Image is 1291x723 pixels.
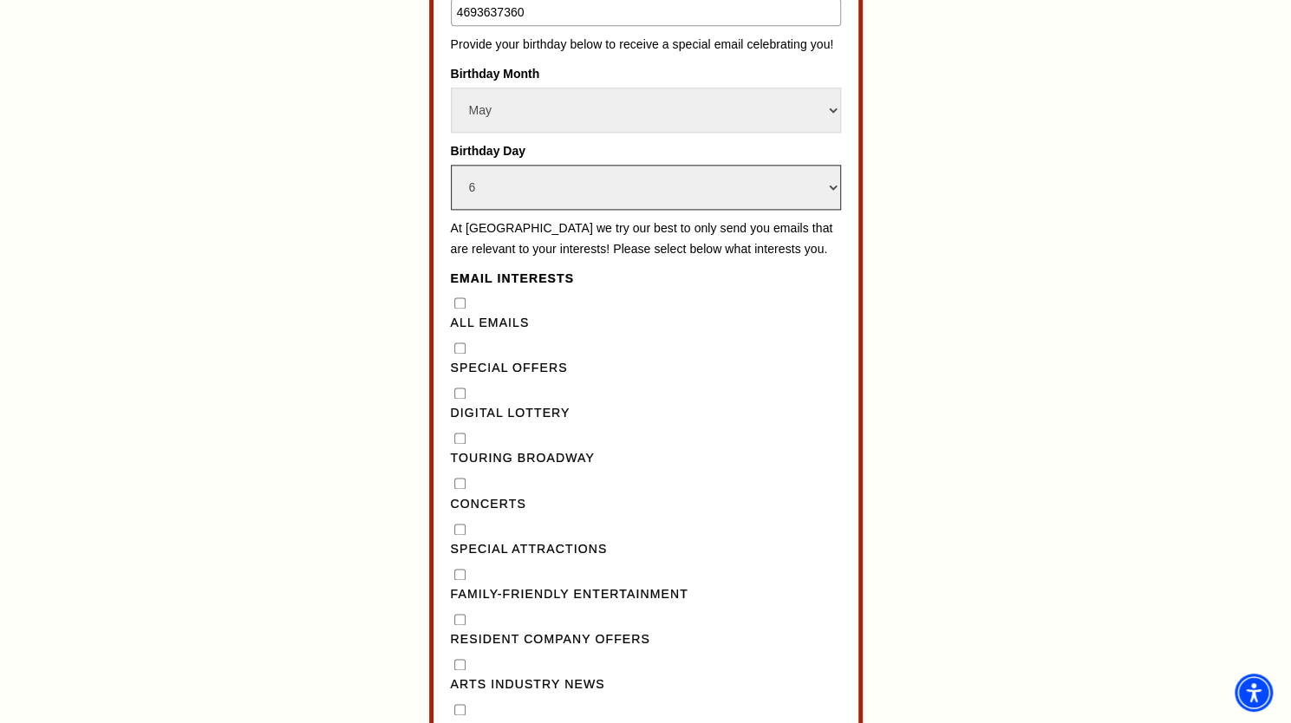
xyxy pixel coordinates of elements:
[451,269,575,290] legend: Email Interests
[451,218,841,259] p: At [GEOGRAPHIC_DATA] we try our best to only send you emails that are relevant to your interests!...
[1235,674,1273,712] div: Accessibility Menu
[451,629,841,650] label: Resident Company Offers
[451,539,841,560] label: Special Attractions
[451,674,841,695] label: Arts Industry News
[451,358,841,379] label: Special Offers
[451,35,841,55] p: Provide your birthday below to receive a special email celebrating you!
[451,403,841,424] label: Digital Lottery
[451,584,841,605] label: Family-Friendly Entertainment
[451,313,841,334] label: All Emails
[451,64,841,83] label: Birthday Month
[451,494,841,515] label: Concerts
[451,141,841,160] label: Birthday Day
[451,448,841,469] label: Touring Broadway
